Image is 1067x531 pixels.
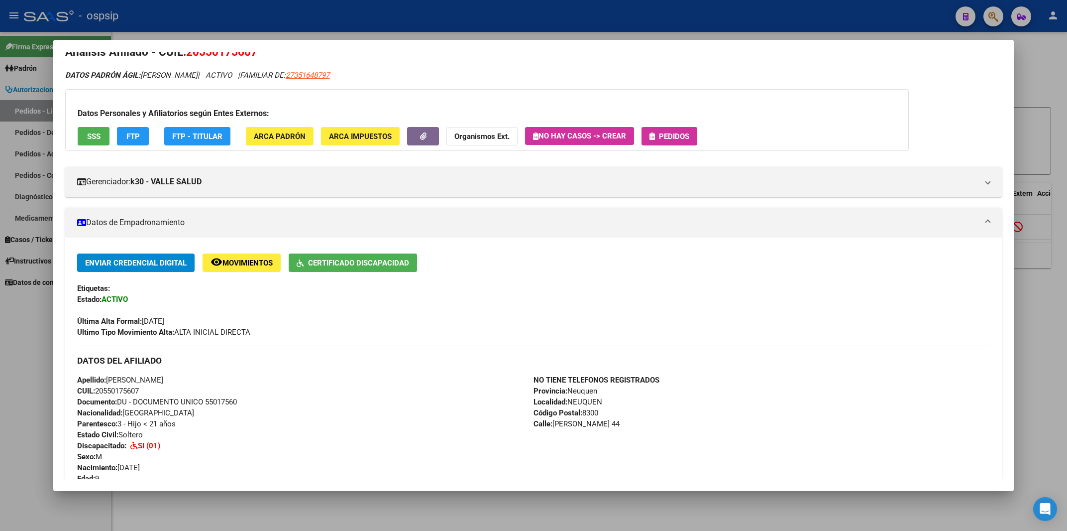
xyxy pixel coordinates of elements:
[211,256,222,268] mat-icon: remove_red_eye
[77,452,96,461] strong: Sexo:
[77,408,194,417] span: [GEOGRAPHIC_DATA]
[77,176,978,188] mat-panel-title: Gerenciador:
[286,71,329,80] span: 27351648797
[186,45,257,58] span: 20550175607
[77,328,250,337] span: ALTA INICIAL DIRECTA
[77,452,102,461] span: M
[77,419,176,428] span: 3 - Hijo < 21 años
[77,317,164,326] span: [DATE]
[246,127,314,145] button: ARCA Padrón
[533,376,659,385] strong: NO TIENE TELEFONOS REGISTRADOS
[533,387,567,396] strong: Provincia:
[533,419,620,428] span: [PERSON_NAME] 44
[77,387,139,396] span: 20550175607
[65,167,1002,197] mat-expansion-panel-header: Gerenciador:k30 - VALLE SALUD
[77,217,978,229] mat-panel-title: Datos de Empadronamiento
[1033,497,1057,521] div: Open Intercom Messenger
[78,127,109,145] button: SSS
[533,408,582,417] strong: Código Postal:
[525,127,634,145] button: No hay casos -> Crear
[77,474,95,483] strong: Edad:
[65,208,1002,238] mat-expansion-panel-header: Datos de Empadronamiento
[77,398,237,406] span: DU - DOCUMENTO UNICO 55017560
[77,376,106,385] strong: Apellido:
[533,419,552,428] strong: Calle:
[77,328,174,337] strong: Ultimo Tipo Movimiento Alta:
[78,108,896,120] h3: Datos Personales y Afiliatorios según Entes Externos:
[77,408,122,417] strong: Nacionalidad:
[87,132,101,141] span: SSS
[77,254,195,272] button: Enviar Credencial Digital
[85,259,187,267] span: Enviar Credencial Digital
[308,259,409,267] span: Certificado Discapacidad
[254,132,306,141] span: ARCA Padrón
[77,419,117,428] strong: Parentesco:
[454,132,510,141] strong: Organismos Ext.
[533,398,567,406] strong: Localidad:
[77,463,117,472] strong: Nacimiento:
[77,284,110,293] strong: Etiquetas:
[321,127,400,145] button: ARCA Impuestos
[641,127,697,145] button: Pedidos
[222,259,273,267] span: Movimientos
[65,44,1002,61] h2: Análisis Afiliado - CUIL:
[533,387,597,396] span: Neuquen
[77,463,140,472] span: [DATE]
[65,71,198,80] span: [PERSON_NAME]
[117,127,149,145] button: FTP
[65,71,329,80] i: | ACTIVO |
[77,441,126,450] strong: Discapacitado:
[446,127,518,145] button: Organismos Ext.
[77,430,118,439] strong: Estado Civil:
[172,132,222,141] span: FTP - Titular
[289,254,417,272] button: Certificado Discapacidad
[77,376,163,385] span: [PERSON_NAME]
[77,398,117,406] strong: Documento:
[77,430,143,439] span: Soltero
[77,355,990,366] h3: DATOS DEL AFILIADO
[77,474,99,483] span: 9
[533,132,626,140] span: No hay casos -> Crear
[126,132,140,141] span: FTP
[65,71,140,80] strong: DATOS PADRÓN ÁGIL:
[533,408,598,417] span: 8300
[240,71,329,80] span: FAMILIAR DE:
[203,254,281,272] button: Movimientos
[138,441,160,450] strong: SI (01)
[659,132,689,141] span: Pedidos
[164,127,230,145] button: FTP - Titular
[533,398,602,406] span: NEUQUEN
[77,317,142,326] strong: Última Alta Formal:
[329,132,392,141] span: ARCA Impuestos
[102,295,128,304] strong: ACTIVO
[77,295,102,304] strong: Estado:
[77,387,95,396] strong: CUIL:
[130,176,202,188] strong: k30 - VALLE SALUD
